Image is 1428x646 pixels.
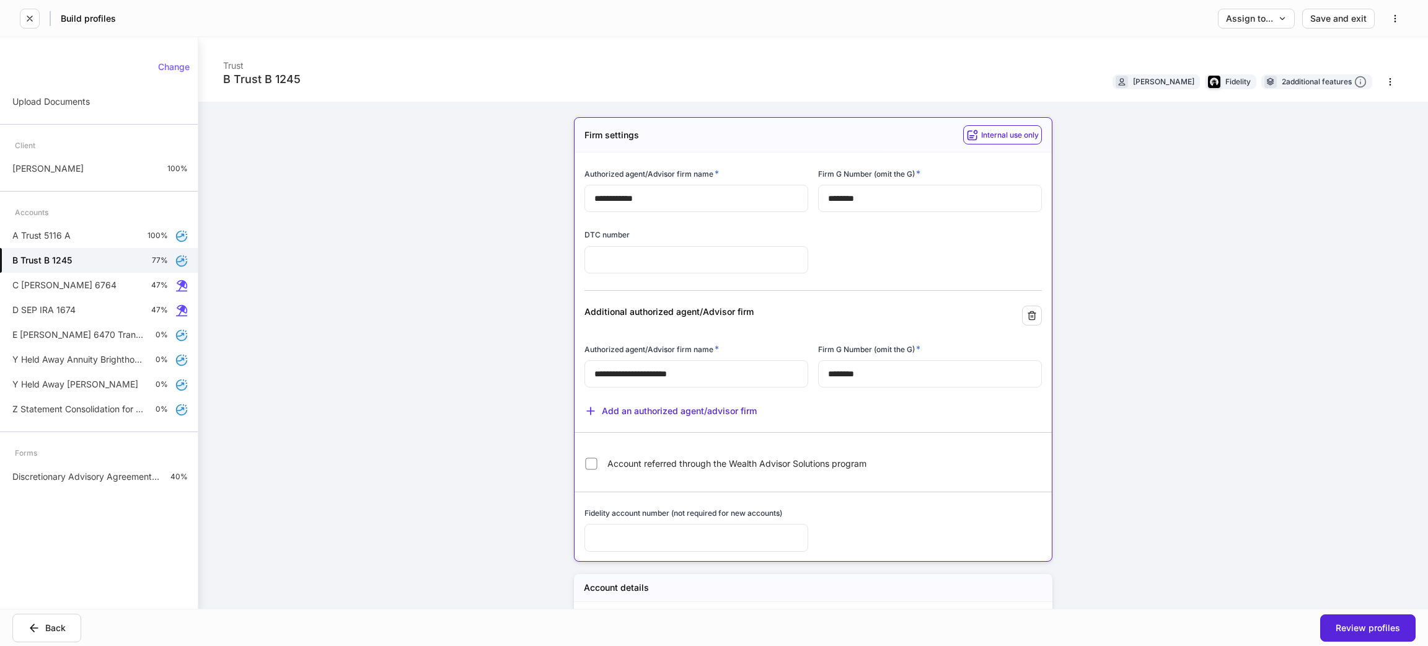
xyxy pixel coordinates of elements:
[167,164,188,174] p: 100%
[1133,76,1194,87] div: [PERSON_NAME]
[1226,14,1287,23] div: Assign to...
[584,229,630,241] h6: DTC number
[1336,624,1400,632] div: Review profiles
[607,458,866,470] span: Account referred through the Wealth Advisor Solutions program
[15,201,48,223] div: Accounts
[156,355,168,365] p: 0%
[223,72,301,87] div: B Trust B 1245
[584,582,649,594] h5: Account details
[151,280,168,290] p: 47%
[12,95,90,108] p: Upload Documents
[584,405,757,417] button: Add an authorized agent/advisor firm
[981,129,1039,141] h6: Internal use only
[152,255,168,265] p: 77%
[156,404,168,414] p: 0%
[12,329,146,341] p: E [PERSON_NAME] 6470 Transfer Only
[170,472,188,482] p: 40%
[12,403,146,415] p: Z Statement Consolidation for Households
[1282,76,1367,89] div: 2 additional features
[12,353,146,366] p: Y Held Away Annuity Brighthouse
[15,135,35,156] div: Client
[156,379,168,389] p: 0%
[158,63,190,71] div: Change
[12,614,81,642] button: Back
[28,622,66,634] div: Back
[584,167,719,180] h6: Authorized agent/Advisor firm name
[1310,14,1367,23] div: Save and exit
[15,442,37,464] div: Forms
[584,343,719,355] h6: Authorized agent/Advisor firm name
[12,254,72,267] h5: B Trust B 1245
[818,167,920,180] h6: Firm G Number (omit the G)
[61,12,116,25] h5: Build profiles
[584,306,886,318] div: Additional authorized agent/Advisor firm
[818,343,920,355] h6: Firm G Number (omit the G)
[223,52,301,72] div: Trust
[1218,9,1295,29] button: Assign to...
[148,231,168,241] p: 100%
[12,471,161,483] p: Discretionary Advisory Agreement: Client Wrap Fee
[12,162,84,175] p: [PERSON_NAME]
[12,229,71,242] p: A Trust 5116 A
[12,304,76,316] p: D SEP IRA 1674
[12,279,117,291] p: C [PERSON_NAME] 6764
[151,305,168,315] p: 47%
[1302,9,1375,29] button: Save and exit
[150,57,198,77] button: Change
[1225,76,1251,87] div: Fidelity
[584,129,639,141] h5: Firm settings
[12,378,138,391] p: Y Held Away [PERSON_NAME]
[584,507,782,519] h6: Fidelity account number (not required for new accounts)
[1320,614,1416,642] button: Review profiles
[156,330,168,340] p: 0%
